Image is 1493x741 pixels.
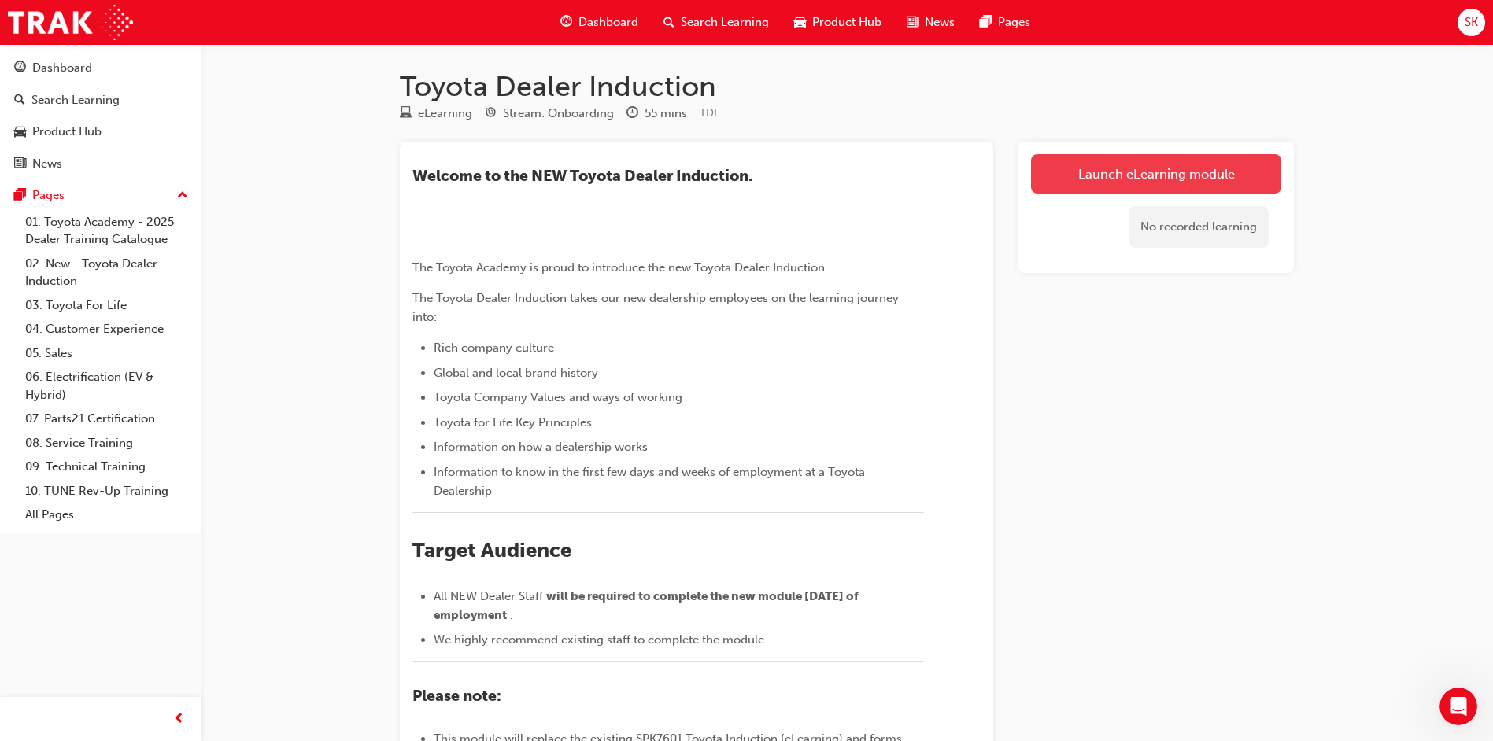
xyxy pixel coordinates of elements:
span: The Toyota Academy is proud to introduce the new Toyota Dealer Induction. [412,260,828,275]
img: Trak [8,5,133,40]
a: car-iconProduct Hub [782,6,894,39]
div: Pages [32,186,65,205]
span: All NEW Dealer Staff [434,589,543,603]
div: Stream [485,104,614,124]
button: Pages [6,181,194,210]
span: news-icon [14,157,26,171]
span: Information to know in the first few days and weeks of employment at a Toyota Dealership [434,465,868,498]
a: 02. New - Toyota Dealer Induction [19,252,194,293]
a: 05. Sales [19,341,194,366]
a: guage-iconDashboard [548,6,651,39]
div: eLearning [418,105,472,123]
iframe: Intercom live chat [1439,688,1477,725]
span: Pages [998,13,1030,31]
a: 09. Technical Training [19,455,194,479]
span: We highly recommend existing staff to complete the module. [434,632,767,647]
div: Duration [626,104,687,124]
a: Product Hub [6,117,194,146]
h1: Toyota Dealer Induction [400,69,1294,104]
span: Global and local brand history [434,366,598,380]
div: 55 mins [645,105,687,123]
span: News [925,13,955,31]
span: car-icon [14,125,26,139]
a: 10. TUNE Rev-Up Training [19,479,194,503]
a: Launch eLearning module [1031,154,1281,194]
span: SK [1465,13,1478,31]
span: search-icon [14,94,25,108]
a: 01. Toyota Academy - 2025 Dealer Training Catalogue [19,210,194,252]
button: SK [1458,9,1485,36]
span: Information on how a dealership works [434,440,648,454]
span: ​Welcome to the NEW Toyota Dealer Induction. [412,167,752,185]
div: Dashboard [32,59,92,77]
span: Learning resource code [700,106,717,120]
span: search-icon [663,13,674,32]
a: News [6,149,194,179]
a: 06. Electrification (EV & Hybrid) [19,365,194,407]
span: Target Audience [412,538,571,562]
span: Search Learning [681,13,769,31]
div: News [32,155,62,173]
span: guage-icon [560,13,572,32]
span: pages-icon [14,189,26,203]
a: 08. Service Training [19,431,194,455]
span: learningResourceType_ELEARNING-icon [400,107,412,121]
div: Search Learning [31,91,120,109]
span: guage-icon [14,61,26,76]
a: pages-iconPages [967,6,1043,39]
a: search-iconSearch Learning [651,6,782,39]
button: DashboardSearch LearningProduct HubNews [6,50,194,181]
div: Product Hub [32,123,102,141]
div: Stream: Onboarding [503,105,614,123]
span: Dashboard [578,13,638,31]
a: 03. Toyota For Life [19,293,194,318]
span: will be required to complete the new module [DATE] of employment [434,589,861,622]
span: car-icon [794,13,806,32]
span: news-icon [907,13,918,32]
span: clock-icon [626,107,638,121]
a: Search Learning [6,86,194,115]
a: All Pages [19,503,194,527]
span: The Toyota Dealer Induction takes our new dealership employees on the learning journey into: [412,291,902,324]
span: Rich company culture [434,341,554,355]
span: Please note: [412,687,501,705]
span: Product Hub [812,13,881,31]
div: Type [400,104,472,124]
span: pages-icon [980,13,992,32]
span: . [510,608,513,622]
span: Toyota Company Values and ways of working [434,390,682,404]
a: 04. Customer Experience [19,317,194,341]
span: prev-icon [173,710,185,729]
span: up-icon [177,186,188,206]
a: news-iconNews [894,6,967,39]
a: 07. Parts21 Certification [19,407,194,431]
a: Dashboard [6,53,194,83]
span: Toyota for Life Key Principles [434,415,592,429]
div: No recorded learning [1129,206,1269,248]
span: target-icon [485,107,497,121]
